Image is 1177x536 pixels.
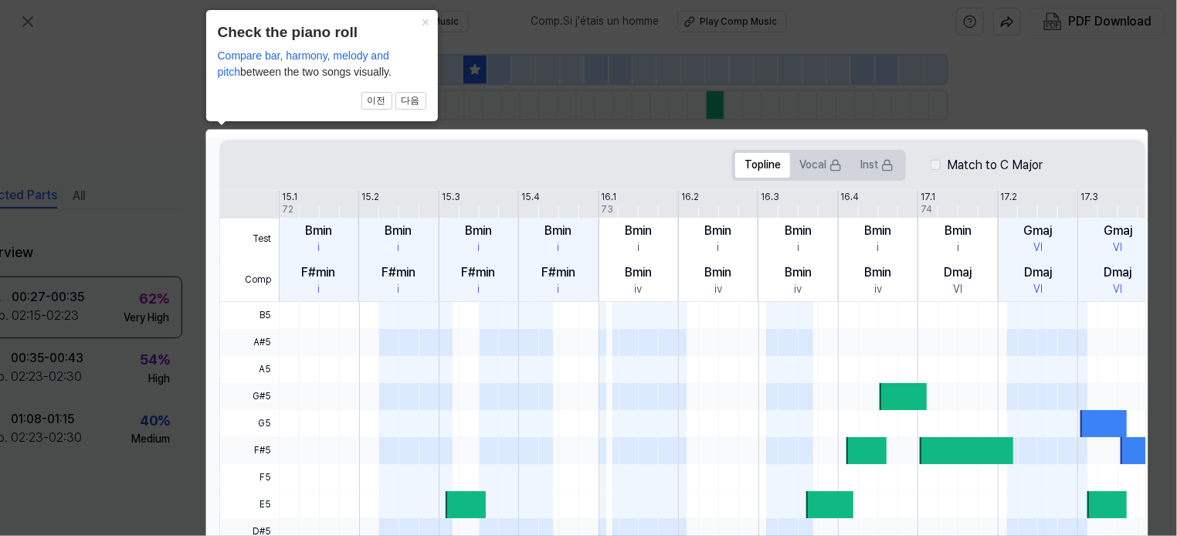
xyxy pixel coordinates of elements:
div: VI [954,282,963,297]
button: Vocal [790,153,851,178]
div: Bmin [945,222,972,240]
header: Check the piano roll [218,22,426,44]
div: 17.1 [921,191,935,204]
div: Gmaj [1024,222,1053,240]
div: between the two songs visually. [218,48,426,80]
div: 16.2 [681,191,699,204]
div: i [637,240,639,256]
div: 15.2 [361,191,379,204]
div: VI [1114,282,1123,297]
button: Topline [735,153,790,178]
span: G5 [220,410,279,437]
div: i [477,282,480,297]
button: Close [413,10,438,32]
div: F#min [382,263,416,282]
span: B5 [220,302,279,329]
div: Gmaj [1104,222,1132,240]
div: i [877,240,880,256]
div: i [398,240,400,256]
div: VI [1033,240,1043,256]
span: A5 [220,356,279,383]
div: 16.4 [841,191,860,204]
div: Dmaj [1104,263,1132,282]
div: VI [1114,240,1123,256]
div: F#min [302,263,336,282]
span: F5 [220,464,279,491]
div: i [558,282,560,297]
div: 73 [602,203,614,216]
div: Bmin [785,263,812,282]
div: i [477,240,480,256]
div: i [317,282,320,297]
div: Dmaj [945,263,972,282]
div: Bmin [385,222,412,240]
span: Test [220,219,279,260]
div: 16.3 [761,191,779,204]
div: iv [635,282,643,297]
div: 16.1 [602,191,617,204]
div: i [797,240,799,256]
div: VI [1033,282,1043,297]
label: Match to C Major [947,156,1043,175]
div: 15.3 [442,191,460,204]
div: 72 [282,203,293,216]
span: G#5 [220,383,279,410]
span: E5 [220,491,279,518]
div: Bmin [625,222,652,240]
div: F#min [541,263,575,282]
button: 이전 [361,92,392,110]
div: Bmin [865,222,892,240]
div: 15.4 [521,191,540,204]
div: i [558,240,560,256]
div: Bmin [705,222,732,240]
span: Comp [220,260,279,301]
div: Bmin [625,263,652,282]
div: F#min [462,263,496,282]
div: Bmin [785,222,812,240]
button: 다음 [395,92,426,110]
div: Bmin [305,222,332,240]
div: Bmin [705,263,732,282]
div: Bmin [465,222,492,240]
span: A#5 [220,329,279,356]
span: Compare bar, harmony, melody and pitch [218,49,389,78]
div: i [717,240,720,256]
span: F#5 [220,437,279,464]
div: 15.1 [282,191,297,204]
div: 17.2 [1001,191,1018,204]
button: Inst [851,153,903,178]
div: i [398,282,400,297]
div: i [957,240,959,256]
div: iv [795,282,802,297]
div: Bmin [865,263,892,282]
div: Dmaj [1024,263,1052,282]
div: iv [874,282,882,297]
div: iv [714,282,722,297]
div: i [317,240,320,256]
div: 74 [921,203,932,216]
div: 17.3 [1080,191,1098,204]
div: Bmin [545,222,572,240]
